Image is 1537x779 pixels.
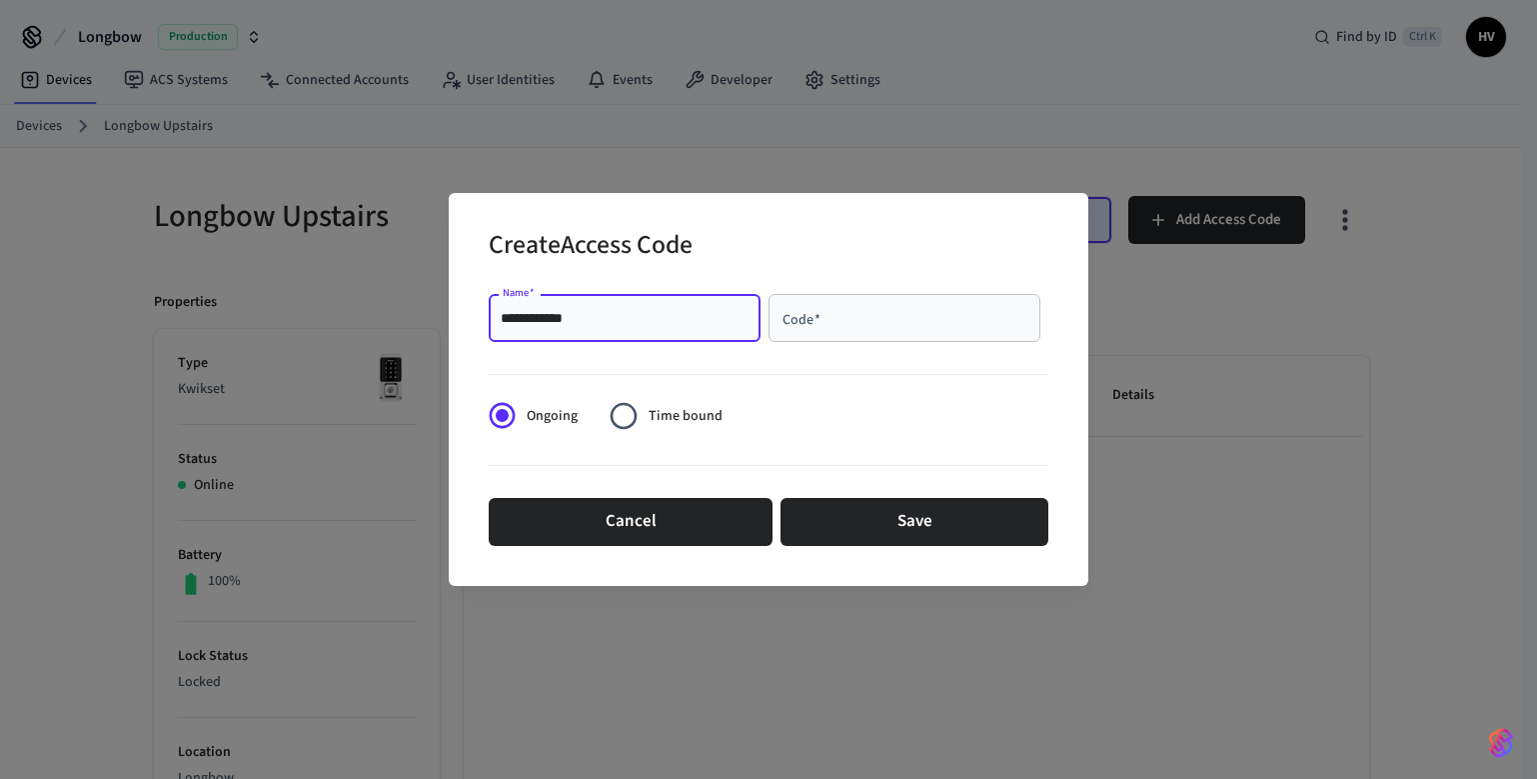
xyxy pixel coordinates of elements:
button: Cancel [489,498,772,546]
span: Ongoing [527,406,578,427]
h2: Create Access Code [489,217,693,278]
label: Name [503,285,535,300]
button: Save [780,498,1048,546]
span: Time bound [649,406,723,427]
img: SeamLogoGradient.69752ec5.svg [1489,727,1513,759]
